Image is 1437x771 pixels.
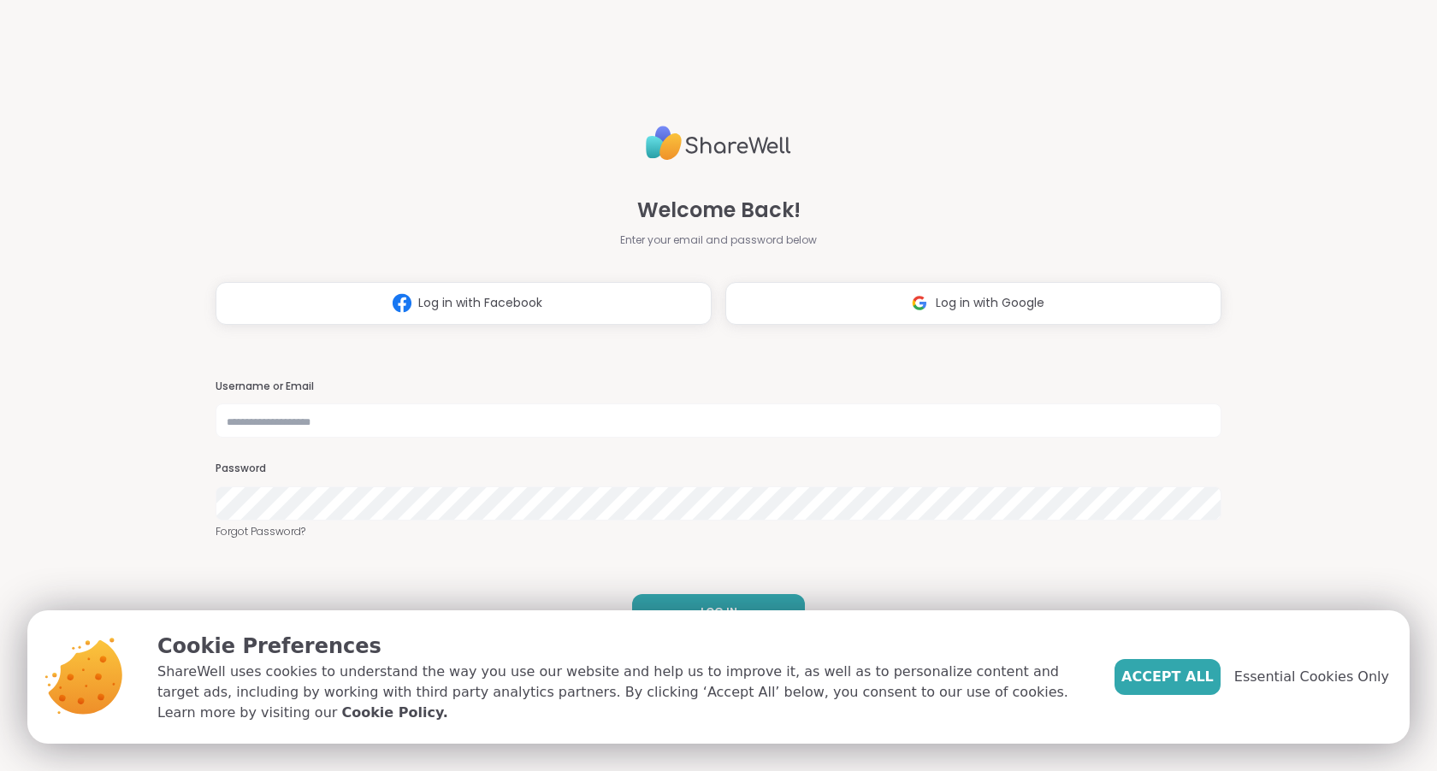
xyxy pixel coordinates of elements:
[725,282,1221,325] button: Log in with Google
[386,287,418,319] img: ShareWell Logomark
[157,631,1087,662] p: Cookie Preferences
[936,294,1044,312] span: Log in with Google
[216,462,1221,476] h3: Password
[418,294,542,312] span: Log in with Facebook
[1115,659,1221,695] button: Accept All
[1234,667,1389,687] span: Essential Cookies Only
[632,594,805,630] button: LOG IN
[216,380,1221,394] h3: Username or Email
[216,282,712,325] button: Log in with Facebook
[620,232,817,248] span: Enter your email and password below
[646,119,791,168] img: ShareWell Logo
[1121,667,1214,687] span: Accept All
[216,524,1221,539] a: Forgot Password?
[341,703,447,723] a: Cookie Policy.
[903,287,936,319] img: ShareWell Logomark
[637,195,801,226] span: Welcome Back!
[157,662,1087,723] p: ShareWell uses cookies to understand the way you use our website and help us to improve it, as we...
[701,604,737,620] span: LOG IN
